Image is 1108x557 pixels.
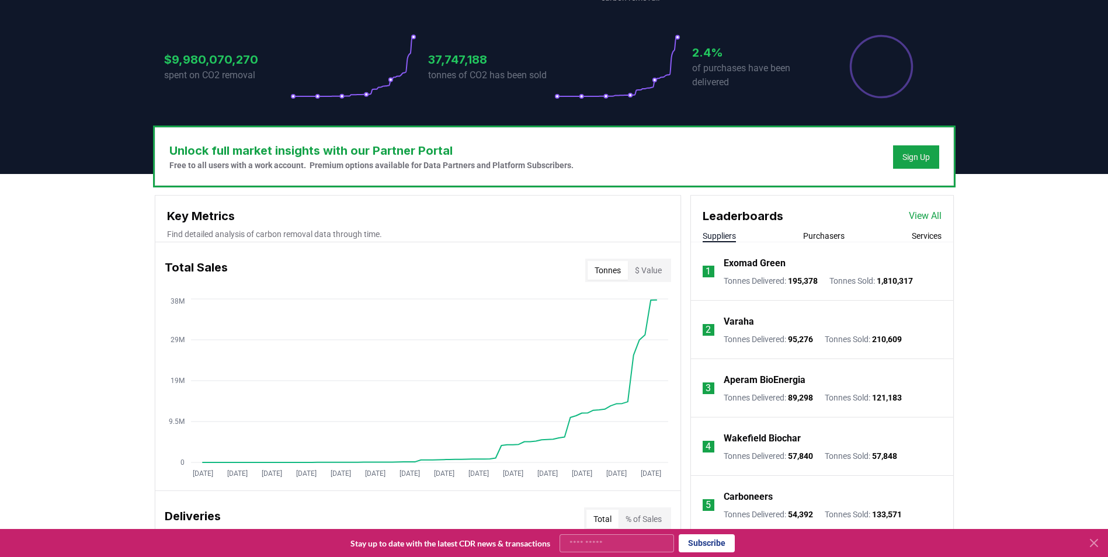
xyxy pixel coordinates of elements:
tspan: [DATE] [296,469,316,478]
p: Tonnes Delivered : [724,275,818,287]
div: Percentage of sales delivered [849,34,914,99]
p: Tonnes Sold : [829,275,913,287]
p: Tonnes Sold : [825,509,902,520]
p: Find detailed analysis of carbon removal data through time. [167,228,669,240]
p: Tonnes Sold : [825,333,902,345]
tspan: 29M [171,336,185,344]
p: Tonnes Delivered : [724,509,813,520]
p: Tonnes Sold : [825,392,902,403]
tspan: 38M [171,297,185,305]
p: Tonnes Delivered : [724,392,813,403]
tspan: 0 [180,458,185,467]
button: $ Value [628,261,669,280]
h3: 37,747,188 [428,51,554,68]
span: 54,392 [788,510,813,519]
button: Total [586,510,619,528]
h3: Key Metrics [167,207,669,225]
tspan: [DATE] [606,469,626,478]
button: Tonnes [588,261,628,280]
p: 1 [706,264,711,278]
a: Carboneers [724,490,773,504]
tspan: 9.5M [169,417,185,426]
p: Tonnes Delivered : [724,450,813,462]
tspan: [DATE] [468,469,488,478]
p: spent on CO2 removal [164,68,290,82]
button: Suppliers [703,230,736,242]
tspan: [DATE] [640,469,661,478]
span: 210,609 [872,335,902,344]
span: 121,183 [872,393,902,402]
tspan: [DATE] [364,469,385,478]
p: 4 [706,440,711,454]
span: 89,298 [788,393,813,402]
tspan: [DATE] [330,469,350,478]
tspan: [DATE] [433,469,454,478]
p: Tonnes Sold : [825,450,897,462]
a: Aperam BioEnergia [724,373,805,387]
button: % of Sales [619,510,669,528]
span: 57,848 [872,451,897,461]
p: Free to all users with a work account. Premium options available for Data Partners and Platform S... [169,159,574,171]
span: 1,810,317 [877,276,913,286]
p: 5 [706,498,711,512]
a: Sign Up [902,151,930,163]
h3: Leaderboards [703,207,783,225]
tspan: [DATE] [537,469,557,478]
p: of purchases have been delivered [692,61,818,89]
span: 95,276 [788,335,813,344]
tspan: [DATE] [192,469,213,478]
p: tonnes of CO2 has been sold [428,68,554,82]
a: Exomad Green [724,256,786,270]
button: Services [912,230,942,242]
tspan: [DATE] [227,469,247,478]
h3: 2.4% [692,44,818,61]
a: Wakefield Biochar [724,431,801,445]
span: 57,840 [788,451,813,461]
a: Varaha [724,315,754,329]
button: Sign Up [893,145,939,169]
h3: $9,980,070,270 [164,51,290,68]
span: 133,571 [872,510,902,519]
h3: Total Sales [165,259,228,282]
h3: Deliveries [165,507,221,531]
button: Purchasers [803,230,845,242]
tspan: [DATE] [571,469,592,478]
tspan: 19M [171,377,185,385]
tspan: [DATE] [399,469,419,478]
a: View All [909,209,942,223]
p: Tonnes Delivered : [724,333,813,345]
p: 2 [706,323,711,337]
tspan: [DATE] [502,469,523,478]
h3: Unlock full market insights with our Partner Portal [169,142,574,159]
tspan: [DATE] [261,469,282,478]
span: 195,378 [788,276,818,286]
p: 3 [706,381,711,395]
